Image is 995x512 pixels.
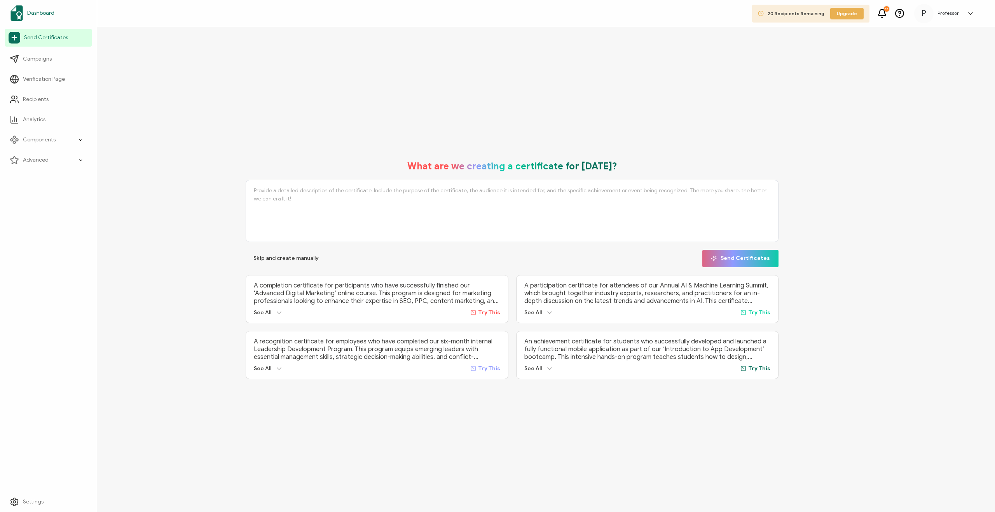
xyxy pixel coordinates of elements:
span: Upgrade [837,10,857,17]
span: Analytics [23,116,45,124]
span: Dashboard [27,9,54,17]
h1: What are we creating a certificate for [DATE]? [407,160,617,172]
button: Send Certificates [702,250,779,267]
img: sertifier-logomark-colored.svg [10,5,23,21]
span: Try This [478,365,500,372]
a: Settings [5,494,92,510]
a: Campaigns [5,51,92,67]
span: Try This [478,309,500,316]
h5: Professor [937,10,959,16]
span: Settings [23,498,44,506]
iframe: Chat Widget [956,475,995,512]
p: A participation certificate for attendees of our Annual AI & Machine Learning Summit, which broug... [524,282,771,305]
a: Send Certificates [5,29,92,47]
span: See All [524,365,542,372]
span: Campaigns [23,55,52,63]
p: A completion certificate for participants who have successfully finished our ‘Advanced Digital Ma... [254,282,500,305]
span: Try This [748,309,770,316]
span: See All [254,365,271,372]
a: Dashboard [5,2,92,24]
span: See All [254,309,271,316]
a: Recipients [5,92,92,107]
span: Components [23,136,56,144]
p: An achievement certificate for students who successfully developed and launched a fully functiona... [524,338,771,361]
div: 33 [884,6,889,12]
span: P [922,8,926,19]
span: Verification Page [23,75,65,83]
span: Send Certificates [711,256,770,261]
p: A recognition certificate for employees who have completed our six-month internal Leadership Deve... [254,338,500,361]
span: Send Certificates [24,34,68,42]
span: Skip and create manually [253,256,319,261]
button: Skip and create manually [246,250,326,267]
span: Try This [748,365,770,372]
span: Recipients [23,96,49,103]
a: Analytics [5,112,92,127]
a: Verification Page [5,71,92,87]
span: 20 Recipients Remaining [768,10,824,16]
span: Advanced [23,156,49,164]
span: See All [524,309,542,316]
